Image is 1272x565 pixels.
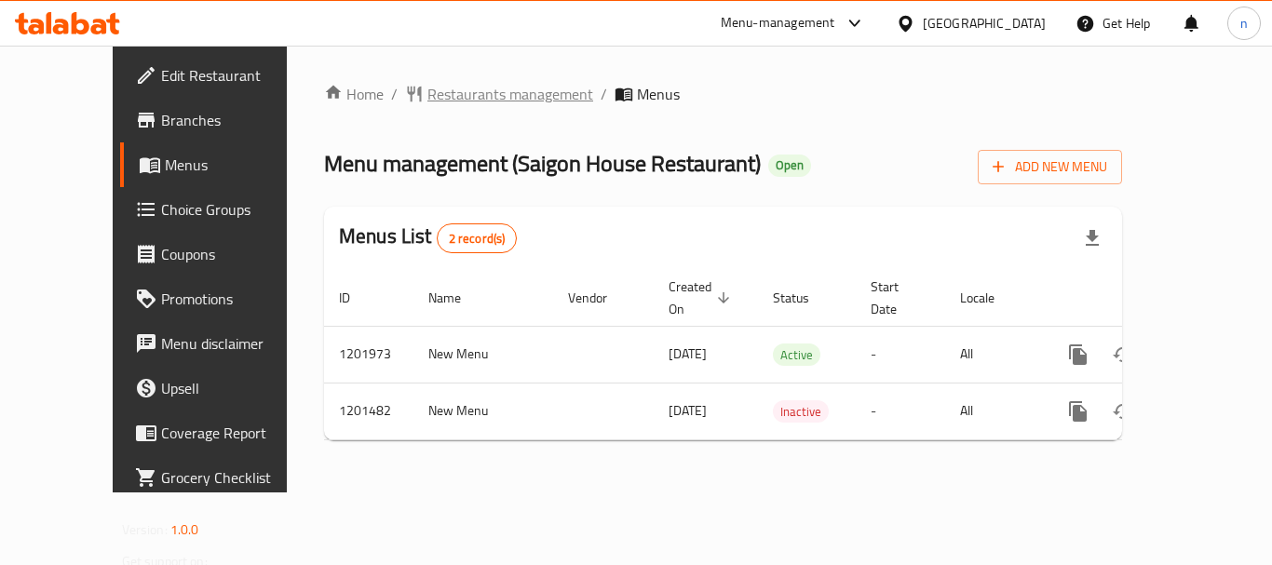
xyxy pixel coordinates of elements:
[120,232,325,276] a: Coupons
[773,287,833,309] span: Status
[120,276,325,321] a: Promotions
[427,83,593,105] span: Restaurants management
[413,383,553,439] td: New Menu
[773,401,829,423] span: Inactive
[960,287,1019,309] span: Locale
[856,326,945,383] td: -
[856,383,945,439] td: -
[637,83,680,105] span: Menus
[324,326,413,383] td: 1201973
[170,518,199,542] span: 1.0.0
[773,400,829,423] div: Inactive
[324,83,1122,105] nav: breadcrumb
[120,455,325,500] a: Grocery Checklist
[413,326,553,383] td: New Menu
[161,422,310,444] span: Coverage Report
[993,155,1107,179] span: Add New Menu
[945,326,1041,383] td: All
[161,198,310,221] span: Choice Groups
[768,155,811,177] div: Open
[339,287,374,309] span: ID
[120,98,325,142] a: Branches
[1056,389,1101,434] button: more
[324,83,384,105] a: Home
[437,223,518,253] div: Total records count
[1101,389,1145,434] button: Change Status
[120,142,325,187] a: Menus
[768,157,811,173] span: Open
[405,83,593,105] a: Restaurants management
[165,154,310,176] span: Menus
[120,187,325,232] a: Choice Groups
[601,83,607,105] li: /
[324,142,761,184] span: Menu management ( Saigon House Restaurant )
[120,321,325,366] a: Menu disclaimer
[978,150,1122,184] button: Add New Menu
[568,287,631,309] span: Vendor
[773,344,820,366] span: Active
[871,276,923,320] span: Start Date
[1041,270,1250,327] th: Actions
[438,230,517,248] span: 2 record(s)
[161,109,310,131] span: Branches
[161,243,310,265] span: Coupons
[1056,332,1101,377] button: more
[1101,332,1145,377] button: Change Status
[120,410,325,455] a: Coverage Report
[923,13,1046,34] div: [GEOGRAPHIC_DATA]
[391,83,398,105] li: /
[1070,216,1115,261] div: Export file
[122,518,168,542] span: Version:
[324,383,413,439] td: 1201482
[721,12,835,34] div: Menu-management
[161,288,310,310] span: Promotions
[339,222,517,253] h2: Menus List
[1240,13,1248,34] span: n
[669,342,707,366] span: [DATE]
[120,366,325,410] a: Upsell
[669,276,736,320] span: Created On
[945,383,1041,439] td: All
[324,270,1250,440] table: enhanced table
[120,53,325,98] a: Edit Restaurant
[161,64,310,87] span: Edit Restaurant
[428,287,485,309] span: Name
[161,466,310,489] span: Grocery Checklist
[669,398,707,423] span: [DATE]
[161,332,310,355] span: Menu disclaimer
[161,377,310,399] span: Upsell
